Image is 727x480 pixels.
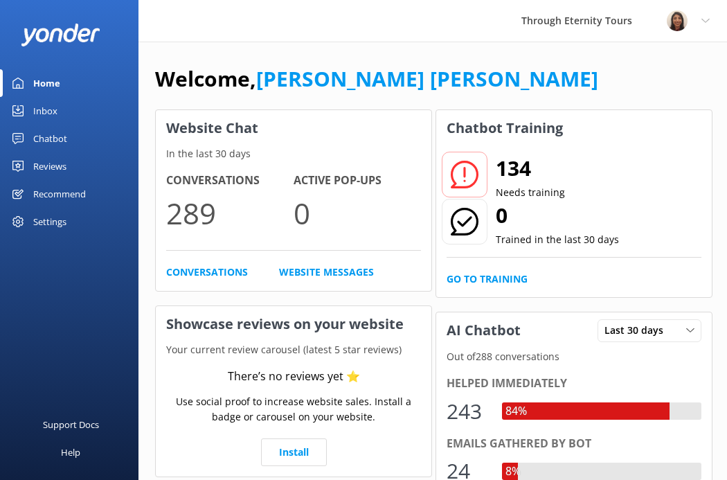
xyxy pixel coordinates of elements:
[436,312,531,348] h3: AI Chatbot
[604,323,672,338] span: Last 30 days
[496,199,619,232] h2: 0
[294,172,421,190] h4: Active Pop-ups
[166,265,248,280] a: Conversations
[261,438,327,466] a: Install
[447,375,701,393] div: Helped immediately
[156,342,431,357] p: Your current review carousel (latest 5 star reviews)
[436,110,573,146] h3: Chatbot Training
[256,64,598,93] a: [PERSON_NAME] [PERSON_NAME]
[155,62,598,96] h1: Welcome,
[279,265,374,280] a: Website Messages
[33,69,60,97] div: Home
[447,435,701,453] div: Emails gathered by bot
[496,232,619,247] p: Trained in the last 30 days
[166,190,294,236] p: 289
[33,97,57,125] div: Inbox
[33,180,86,208] div: Recommend
[156,306,431,342] h3: Showcase reviews on your website
[33,125,67,152] div: Chatbot
[496,152,565,185] h2: 134
[61,438,80,466] div: Help
[228,368,360,386] div: There’s no reviews yet ⭐
[166,394,421,425] p: Use social proof to increase website sales. Install a badge or carousel on your website.
[667,10,688,31] img: 725-1755267273.png
[33,152,66,180] div: Reviews
[496,185,565,200] p: Needs training
[447,395,488,428] div: 243
[502,402,530,420] div: 84%
[294,190,421,236] p: 0
[156,110,431,146] h3: Website Chat
[436,349,712,364] p: Out of 288 conversations
[43,411,99,438] div: Support Docs
[166,172,294,190] h4: Conversations
[21,24,100,46] img: yonder-white-logo.png
[447,272,528,287] a: Go to Training
[156,146,431,161] p: In the last 30 days
[33,208,66,235] div: Settings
